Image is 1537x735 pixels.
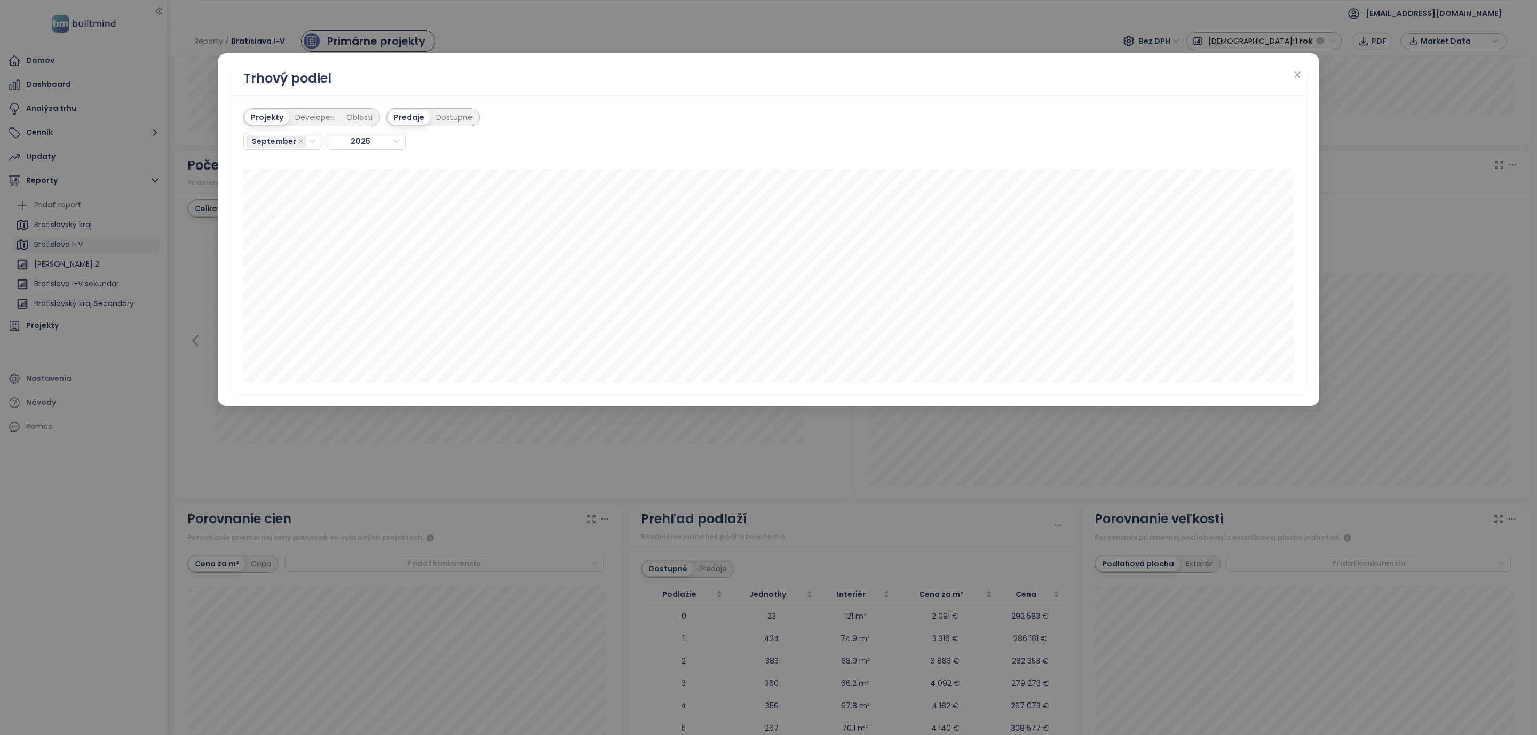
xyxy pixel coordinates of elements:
[247,135,306,148] span: September
[289,110,340,125] div: Developeri
[388,110,430,125] div: Predaje
[331,133,399,149] span: 2025
[340,110,378,125] div: Oblasti
[1293,70,1302,79] span: close
[252,135,296,147] span: September
[245,110,289,125] div: Projekty
[243,68,331,89] div: Trhový podiel
[1292,69,1303,81] button: Close
[298,139,304,144] span: close
[430,110,478,125] div: Dostupné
